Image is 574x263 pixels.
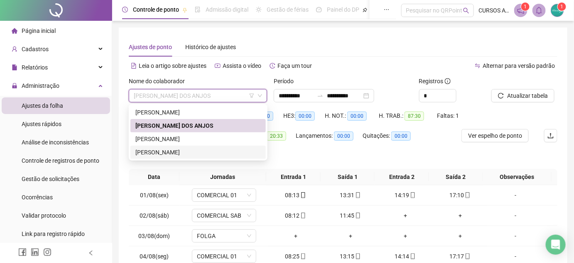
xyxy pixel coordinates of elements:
[461,129,529,142] button: Ver espelho de ponto
[436,191,484,200] div: 17:10
[326,252,375,261] div: 13:15
[464,192,471,198] span: mobile
[316,7,322,12] span: dashboard
[405,112,424,121] span: 87:30
[223,62,261,69] span: Assista o vídeo
[270,63,275,69] span: history
[464,253,471,259] span: mobile
[22,139,89,146] span: Análise de inconsistências
[267,6,309,13] span: Gestão de férias
[381,252,429,261] div: 14:14
[43,248,52,256] span: instagram
[547,132,554,139] span: upload
[182,7,187,12] span: pushpin
[326,191,375,200] div: 13:31
[197,250,251,263] span: COMERCIAL 01
[129,169,179,185] th: Data
[419,77,451,86] span: Registros
[22,212,66,219] span: Validar protocolo
[22,64,48,71] span: Relatórios
[486,172,548,181] span: Observações
[436,231,484,241] div: +
[135,134,261,144] div: [PERSON_NAME]
[18,248,27,256] span: facebook
[436,211,484,220] div: +
[524,4,527,10] span: 1
[12,28,17,34] span: home
[139,233,170,239] span: 03/08(dom)
[347,112,367,121] span: 00:00
[299,213,306,218] span: mobile
[326,211,375,220] div: 11:45
[215,63,221,69] span: youtube
[283,111,325,121] div: HE 3:
[325,111,379,121] div: H. NOT.:
[409,192,416,198] span: mobile
[22,176,79,182] span: Gestão de solicitações
[195,7,201,12] span: file-done
[277,62,312,69] span: Faça um tour
[130,106,266,119] div: AMANDA HELLEN TEIXIERA DE SOUZA
[122,7,128,12] span: clock-circle
[491,252,540,261] div: -
[129,77,190,86] label: Nome do colaborador
[197,230,251,242] span: FOLGA
[31,248,39,256] span: linkedin
[535,7,543,14] span: bell
[249,93,254,98] span: filter
[317,92,324,99] span: to
[334,131,353,141] span: 00:00
[135,121,261,130] div: [PERSON_NAME] DOS ANJOS
[135,108,261,117] div: [PERSON_NAME]
[247,193,252,198] span: down
[22,102,63,109] span: Ajustes da folha
[521,2,530,11] sup: 1
[491,211,540,220] div: -
[468,131,522,140] span: Ver espelho de ponto
[247,213,252,218] span: down
[409,253,416,259] span: mobile
[483,62,555,69] span: Alternar para versão padrão
[272,211,320,220] div: 08:12
[130,132,266,146] div: FRANCISCO EDUARDO RODRIGUES DE SOUSA
[12,46,17,52] span: user-add
[139,62,206,69] span: Leia o artigo sobre ajustes
[391,131,411,141] span: 00:00
[247,254,252,259] span: down
[327,6,359,13] span: Painel do DP
[296,131,363,141] div: Lançamentos:
[507,91,548,100] span: Atualizar tabela
[498,93,504,99] span: reload
[22,121,61,127] span: Ajustes rápidos
[22,194,53,201] span: Ocorrências
[436,252,484,261] div: 17:17
[134,89,262,102] span: DENISE DE ALMEIDA DOS ANJOS
[197,189,251,201] span: COMERCIAL 01
[266,169,320,185] th: Entrada 1
[558,2,566,11] sup: Atualize o seu contato no menu Meus Dados
[88,250,94,256] span: left
[363,7,368,12] span: pushpin
[185,42,236,52] div: Histórico de ajustes
[321,169,375,185] th: Saída 1
[491,89,554,102] button: Atualizar tabela
[491,231,540,241] div: -
[479,6,509,15] span: CURSOS AVANÇAR
[22,46,49,52] span: Cadastros
[381,231,429,241] div: +
[272,252,320,261] div: 08:25
[354,253,361,259] span: mobile
[272,231,320,241] div: +
[546,235,566,255] div: Open Intercom Messenger
[256,7,262,12] span: sun
[133,6,179,13] span: Controle de ponto
[135,148,261,157] div: [PERSON_NAME]
[381,211,429,220] div: +
[463,7,469,14] span: search
[140,253,169,260] span: 04/08(seg)
[130,119,266,132] div: DENISE DE ALMEIDA DOS ANJOS
[551,4,564,17] img: 23138
[491,191,540,200] div: -
[179,169,267,185] th: Jornadas
[274,77,299,86] label: Período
